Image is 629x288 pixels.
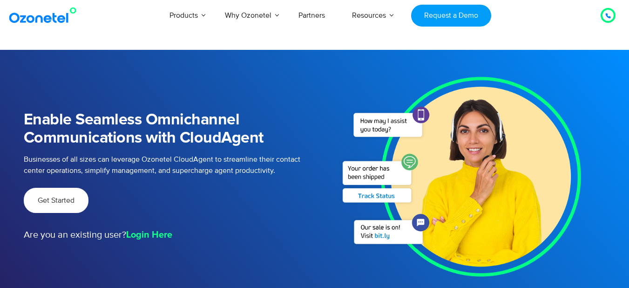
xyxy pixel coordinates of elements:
a: Login Here [126,228,172,242]
a: Get Started [24,188,88,213]
a: Request a Demo [411,5,491,27]
strong: Login Here [126,230,172,240]
span: Get Started [38,197,74,204]
h1: Enable Seamless Omnichannel Communications with CloudAgent [24,111,301,147]
p: Businesses of all sizes can leverage Ozonetel CloudAgent to streamline their contact center opera... [24,154,301,176]
p: Are you an existing user? [24,228,301,242]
